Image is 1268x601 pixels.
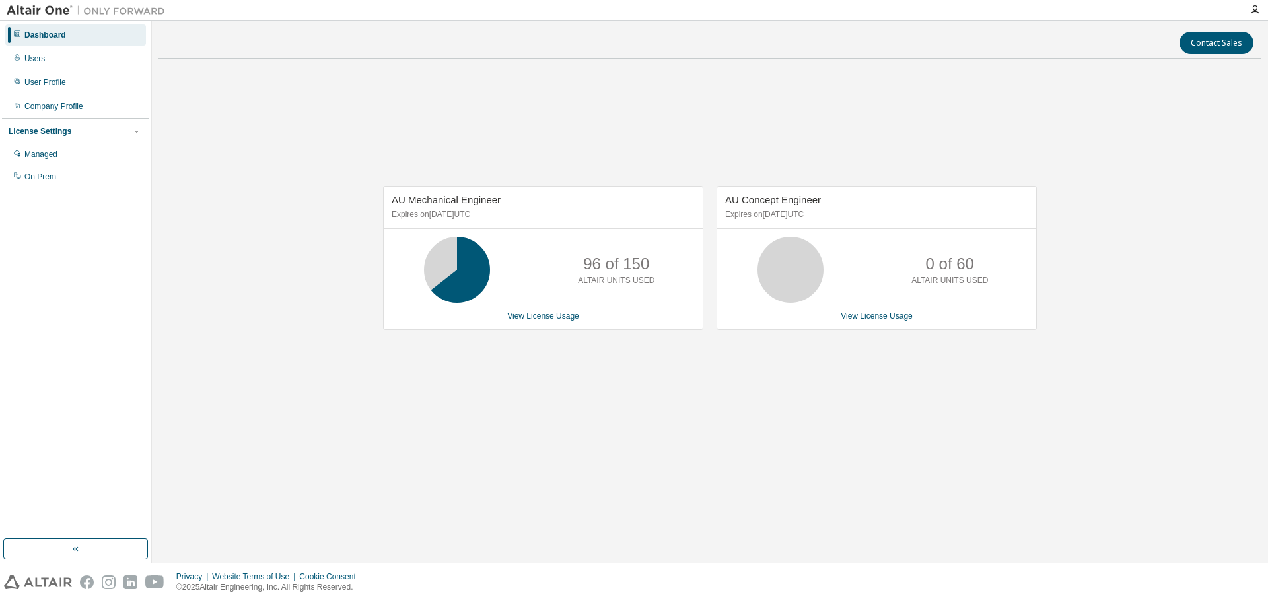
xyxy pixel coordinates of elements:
div: Company Profile [24,101,83,111]
a: View License Usage [841,311,913,321]
p: 96 of 150 [583,253,649,275]
img: altair_logo.svg [4,575,72,589]
span: AU Concept Engineer [725,194,821,205]
span: AU Mechanical Engineer [392,194,501,205]
p: © 2025 Altair Engineering, Inc. All Rights Reserved. [176,582,364,593]
img: Altair One [7,4,172,17]
img: facebook.svg [80,575,94,589]
div: Website Terms of Use [212,571,299,582]
button: Contact Sales [1180,32,1253,54]
p: ALTAIR UNITS USED [911,275,988,286]
a: View License Usage [507,311,579,321]
div: License Settings [9,126,71,137]
img: instagram.svg [102,575,116,589]
p: ALTAIR UNITS USED [578,275,654,286]
div: Managed [24,149,57,160]
img: linkedin.svg [123,575,137,589]
div: Users [24,53,45,64]
div: Cookie Consent [299,571,363,582]
img: youtube.svg [145,575,164,589]
div: Privacy [176,571,212,582]
div: On Prem [24,172,56,182]
p: 0 of 60 [926,253,974,275]
div: User Profile [24,77,66,88]
p: Expires on [DATE] UTC [392,209,691,220]
div: Dashboard [24,30,66,40]
p: Expires on [DATE] UTC [725,209,1025,220]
